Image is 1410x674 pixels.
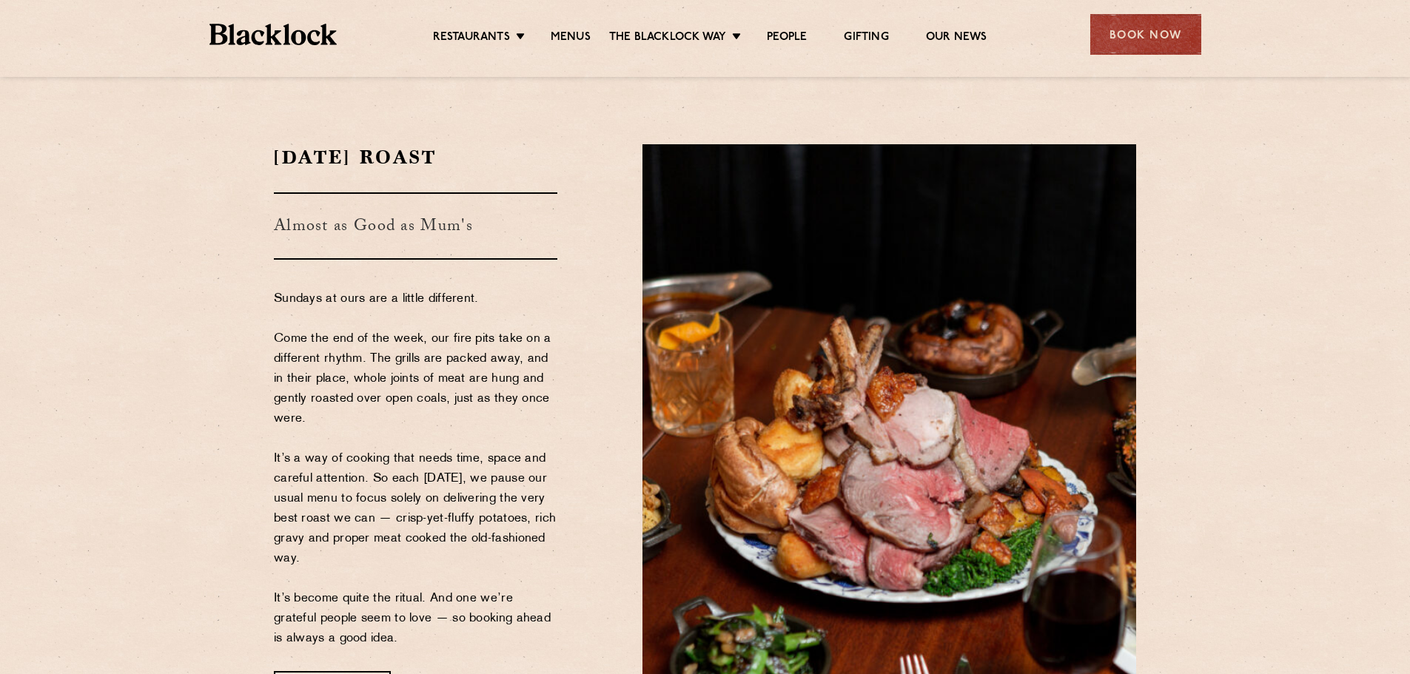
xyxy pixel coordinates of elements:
img: BL_Textured_Logo-footer-cropped.svg [209,24,338,45]
h2: [DATE] Roast [274,144,557,170]
a: People [767,30,807,47]
div: Book Now [1090,14,1201,55]
a: Menus [551,30,591,47]
h3: Almost as Good as Mum's [274,192,557,260]
p: Sundays at ours are a little different. Come the end of the week, our fire pits take on a differe... [274,289,557,649]
a: The Blacklock Way [609,30,726,47]
a: Restaurants [433,30,510,47]
a: Gifting [844,30,888,47]
a: Our News [926,30,987,47]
